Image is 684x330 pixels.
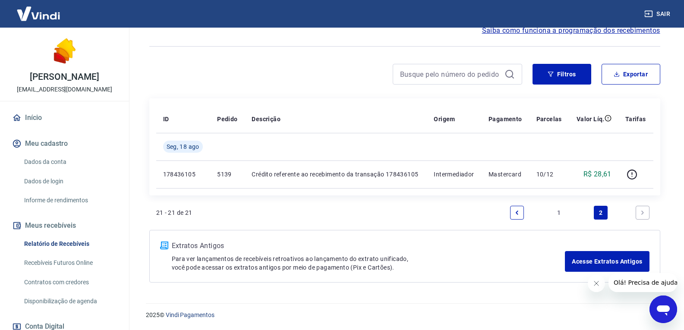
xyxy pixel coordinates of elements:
a: Page 2 is your current page [594,206,608,220]
span: Olá! Precisa de ajuda? [5,6,72,13]
a: Início [10,108,119,127]
img: ícone [160,242,168,249]
iframe: Botão para abrir a janela de mensagens [649,295,677,323]
button: Meus recebíveis [10,216,119,235]
p: 2025 © [146,311,663,320]
ul: Pagination [507,202,653,223]
a: Contratos com credores [21,273,119,291]
button: Meu cadastro [10,134,119,153]
a: Disponibilização de agenda [21,292,119,310]
span: Seg, 18 ago [167,142,199,151]
iframe: Fechar mensagem [588,275,605,292]
p: R$ 28,61 [583,169,612,179]
p: [EMAIL_ADDRESS][DOMAIN_NAME] [17,85,112,94]
p: 21 - 21 de 21 [156,208,192,217]
a: Acesse Extratos Antigos [565,251,649,272]
button: Sair [643,6,674,22]
p: [PERSON_NAME] [30,72,99,82]
p: 10/12 [536,170,562,179]
a: Informe de rendimentos [21,192,119,209]
p: Pagamento [489,115,522,123]
p: 5139 [217,170,238,179]
a: Saiba como funciona a programação dos recebimentos [482,25,660,36]
p: Tarifas [625,115,646,123]
p: Pedido [217,115,237,123]
a: Relatório de Recebíveis [21,235,119,253]
p: Para ver lançamentos de recebíveis retroativos ao lançamento do extrato unificado, você pode aces... [172,255,565,272]
p: Intermediador [434,170,474,179]
p: Mastercard [489,170,523,179]
p: 178436105 [163,170,204,179]
img: 89e4d871-7f83-4a87-ac5a-7c326bba6de5.jpeg [47,35,82,69]
a: Dados de login [21,173,119,190]
p: Origem [434,115,455,123]
a: Recebíveis Futuros Online [21,254,119,272]
a: Dados da conta [21,153,119,171]
a: Previous page [510,206,524,220]
iframe: Mensagem da empresa [608,273,677,292]
p: Descrição [252,115,281,123]
button: Exportar [602,64,660,85]
p: Valor Líq. [577,115,605,123]
button: Filtros [533,64,591,85]
a: Vindi Pagamentos [166,311,214,318]
p: Extratos Antigos [172,241,565,251]
input: Busque pelo número do pedido [400,68,501,81]
a: Next page [636,206,649,220]
p: ID [163,115,169,123]
p: Parcelas [536,115,562,123]
p: Crédito referente ao recebimento da transação 178436105 [252,170,420,179]
img: Vindi [10,0,66,27]
a: Page 1 [552,206,566,220]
